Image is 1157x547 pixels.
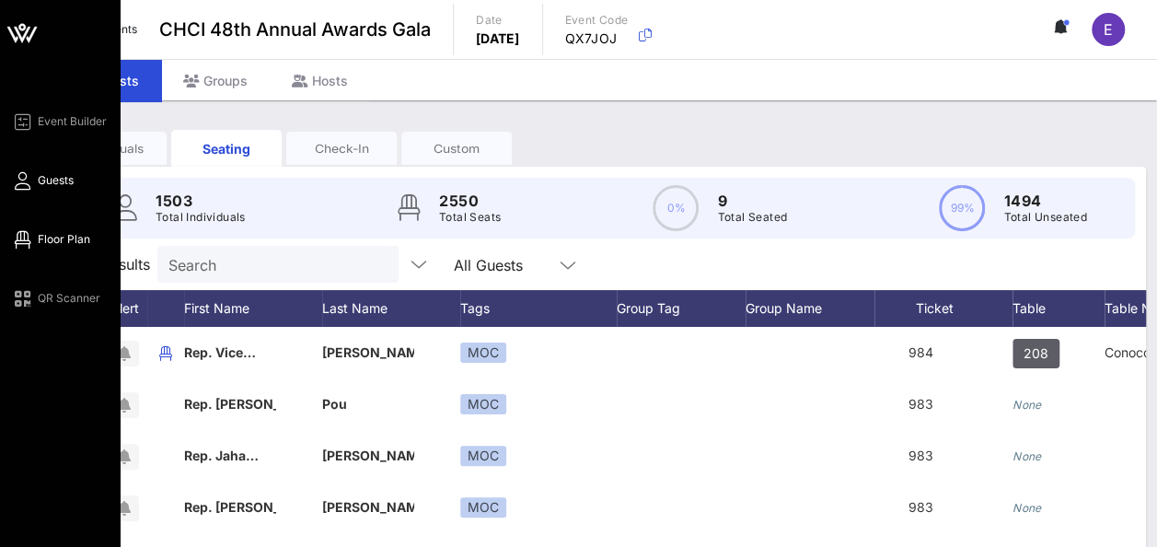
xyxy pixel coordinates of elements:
div: MOC [460,497,506,518]
p: Rep. Vice… [184,327,276,378]
p: Total Individuals [156,208,246,227]
p: Rep. [PERSON_NAME]… [184,482,276,533]
span: Floor Plan [38,231,90,248]
div: First Name [184,290,322,327]
div: E [1092,13,1125,46]
i: None [1012,398,1042,412]
p: Rep. Jaha… [184,430,276,482]
div: Table [1012,290,1105,327]
p: Total Unseated [1003,208,1087,227]
p: Date [476,11,520,29]
p: Total Seats [439,208,501,227]
p: 1503 [156,190,246,212]
p: Rep. [PERSON_NAME]… [184,378,276,430]
div: MOC [460,343,506,363]
div: Tags [460,290,617,327]
p: 2550 [439,190,501,212]
div: Check-In [286,140,397,157]
div: MOC [460,394,506,414]
span: 983 [908,499,933,515]
div: All Guests [443,246,590,283]
p: [DATE] [476,29,520,48]
span: 984 [908,344,933,360]
span: E [1104,20,1113,39]
div: Ticket [874,290,1012,327]
div: MOC [460,446,506,466]
p: [PERSON_NAME] [322,327,414,378]
p: [PERSON_NAME] [322,430,414,482]
a: Floor Plan [11,228,90,250]
div: Custom [401,140,512,157]
i: None [1012,449,1042,463]
span: CHCI 48th Annual Awards Gala [159,16,431,43]
p: 1494 [1003,190,1087,212]
a: Event Builder [11,111,107,133]
div: Seating [171,139,282,158]
div: Groups [161,60,270,101]
p: Pou [322,378,414,430]
div: Alert [101,290,147,327]
i: None [1012,501,1042,515]
p: [PERSON_NAME] [322,482,414,533]
p: 9 [717,190,787,212]
a: QR Scanner [11,287,100,309]
div: Group Name [746,290,874,327]
div: Group Tag [617,290,746,327]
p: Total Seated [717,208,787,227]
a: Guests [11,169,74,192]
p: Event Code [565,11,629,29]
span: 983 [908,396,933,412]
span: QR Scanner [38,290,100,307]
div: All Guests [454,257,523,273]
p: QX7JOJ [565,29,629,48]
div: Hosts [270,60,370,101]
span: Event Builder [38,113,107,130]
span: Guests [38,172,74,189]
div: Last Name [322,290,460,327]
span: 983 [908,448,933,463]
span: 208 [1024,339,1048,368]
